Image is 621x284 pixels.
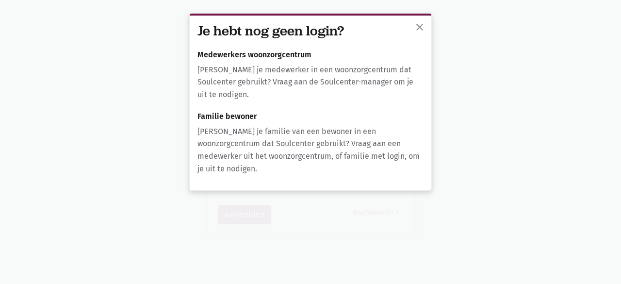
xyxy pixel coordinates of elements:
[197,23,424,39] h3: Je hebt nog geen login?
[197,50,424,59] h6: Medewerkers woonzorgcentrum
[410,17,429,39] button: sluiten
[197,112,424,121] h6: Familie bewoner
[414,21,425,33] span: close
[197,125,424,175] p: [PERSON_NAME] je familie van een bewoner in een woonzorgcentrum dat Soulcenter gebruikt? Vraag aa...
[197,64,424,101] p: [PERSON_NAME] je medewerker in een woonzorgcentrum dat Soulcenter gebruikt? Vraag aan de Soulcent...
[218,103,404,225] form: Aanmelden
